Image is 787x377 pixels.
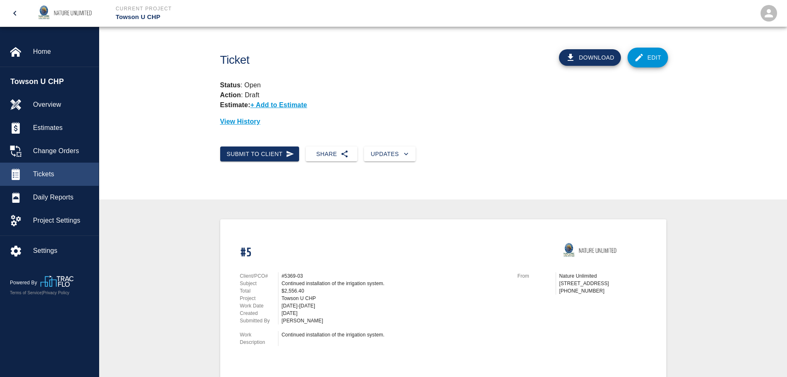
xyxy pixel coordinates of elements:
[220,117,666,127] p: View History
[559,49,621,66] button: Download
[33,246,92,256] span: Settings
[43,291,69,295] a: Privacy Policy
[240,331,278,346] p: Work Description
[282,280,508,287] div: Continued installation of the irrigation system.
[33,123,92,133] span: Estimates
[282,302,508,310] div: [DATE]-[DATE]
[33,100,92,110] span: Overview
[34,2,99,25] img: Nature Unlimited
[364,146,416,162] button: Updates
[220,80,666,90] p: : Open
[240,280,278,287] p: Subject
[42,291,43,295] span: |
[240,302,278,310] p: Work Date
[559,280,647,287] p: [STREET_ADDRESS]
[10,291,42,295] a: Terms of Service
[220,91,259,98] p: : Draft
[220,82,241,89] strong: Status
[5,3,25,23] button: open drawer
[116,12,438,22] p: Towson U CHP
[250,101,307,108] p: + Add to Estimate
[628,48,668,67] a: Edit
[220,146,300,162] button: Submit to Client
[746,337,787,377] iframe: Chat Widget
[33,146,92,156] span: Change Orders
[220,91,241,98] strong: Action
[40,276,74,287] img: TracFlo
[518,272,556,280] p: From
[559,287,647,295] p: [PHONE_NUMBER]
[33,216,92,226] span: Project Settings
[240,317,278,324] p: Submitted By
[559,272,647,280] p: Nature Unlimited
[220,101,250,108] strong: Estimate:
[282,295,508,302] div: Towson U CHP
[306,146,357,162] button: Share
[559,239,624,262] img: Nature Unlimited
[220,53,478,67] h1: Ticket
[240,287,278,295] p: Total
[240,246,508,260] h1: #5
[33,192,92,202] span: Daily Reports
[33,47,92,57] span: Home
[240,272,278,280] p: Client/PCO#
[282,317,508,324] div: [PERSON_NAME]
[10,279,40,286] p: Powered By
[10,76,95,87] span: Towson U CHP
[116,5,438,12] p: Current Project
[282,287,508,295] div: $2,556.40
[240,295,278,302] p: Project
[282,272,508,280] div: #5369-03
[282,331,508,339] div: Continued installation of the irrigation system.
[282,310,508,317] div: [DATE]
[240,310,278,317] p: Created
[33,169,92,179] span: Tickets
